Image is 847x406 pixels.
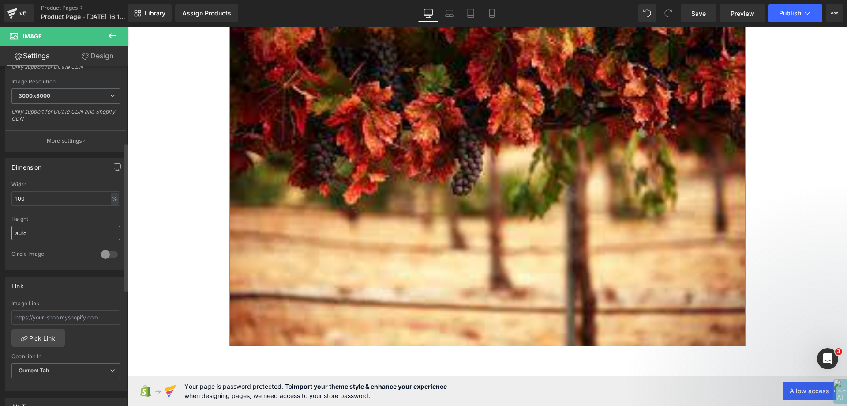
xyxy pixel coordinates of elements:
[11,277,24,290] div: Link
[11,250,92,260] div: Circle Image
[127,27,847,406] iframe: To enrich screen reader interactions, please activate Accessibility in Grammarly extension settings
[11,191,120,206] input: auto
[460,4,481,22] a: Tablet
[439,4,460,22] a: Laptop
[182,10,231,17] div: Assign Products
[835,348,842,355] span: 3
[145,9,165,17] span: Library
[47,137,82,145] p: More settings
[11,329,65,347] a: Pick Link
[292,383,447,390] strong: import your theme style & enhance your experience
[783,382,836,400] button: Allow access
[4,4,34,22] a: v6
[11,108,120,128] div: Only support for UCare CDN and Shopify CDN
[11,64,120,76] div: Only support for UCare CDN
[41,4,142,11] a: Product Pages
[128,4,172,22] a: New Library
[779,10,801,17] span: Publish
[11,159,42,171] div: Dimension
[41,13,126,20] span: Product Page - [DATE] 16:17:16
[768,4,822,22] button: Publish
[11,79,120,85] div: Image Resolution
[826,4,843,22] button: More
[11,216,120,222] div: Height
[11,300,120,307] div: Image Link
[11,353,120,360] div: Open link In
[23,33,42,40] span: Image
[11,226,120,240] input: auto
[11,310,120,325] input: https://your-shop.myshopify.com
[731,9,754,18] span: Preview
[184,382,447,400] span: Your page is password protected. To when designing pages, we need access to your store password.
[418,4,439,22] a: Desktop
[691,9,706,18] span: Save
[19,92,50,99] b: 3000x3000
[5,130,126,151] button: More settings
[720,4,765,22] a: Preview
[19,367,50,374] b: Current Tab
[66,46,130,66] a: Design
[18,8,29,19] div: v6
[111,193,119,205] div: %
[638,4,656,22] button: Undo
[817,348,838,369] iframe: Intercom live chat
[481,4,502,22] a: Mobile
[660,4,677,22] button: Redo
[11,182,120,188] div: Width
